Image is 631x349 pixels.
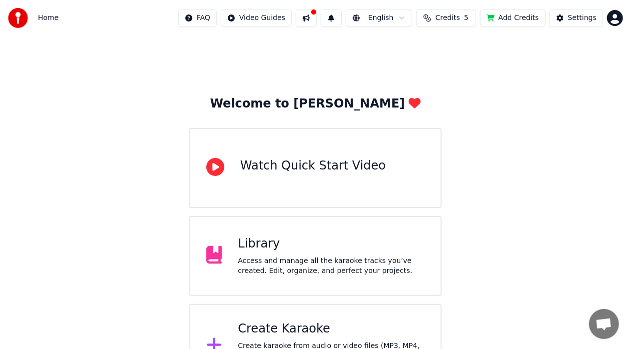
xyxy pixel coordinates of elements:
div: Library [238,236,425,252]
div: Settings [568,13,597,23]
button: FAQ [178,9,217,27]
a: Open chat [589,309,619,339]
div: Create Karaoke [238,321,425,337]
button: Credits5 [416,9,476,27]
div: Welcome to [PERSON_NAME] [210,96,421,112]
button: Settings [550,9,603,27]
span: Home [38,13,58,23]
nav: breadcrumb [38,13,58,23]
img: youka [8,8,28,28]
span: Credits [435,13,460,23]
button: Video Guides [221,9,292,27]
button: Add Credits [480,9,546,27]
span: 5 [464,13,469,23]
div: Access and manage all the karaoke tracks you’ve created. Edit, organize, and perfect your projects. [238,256,425,276]
div: Watch Quick Start Video [240,158,386,174]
